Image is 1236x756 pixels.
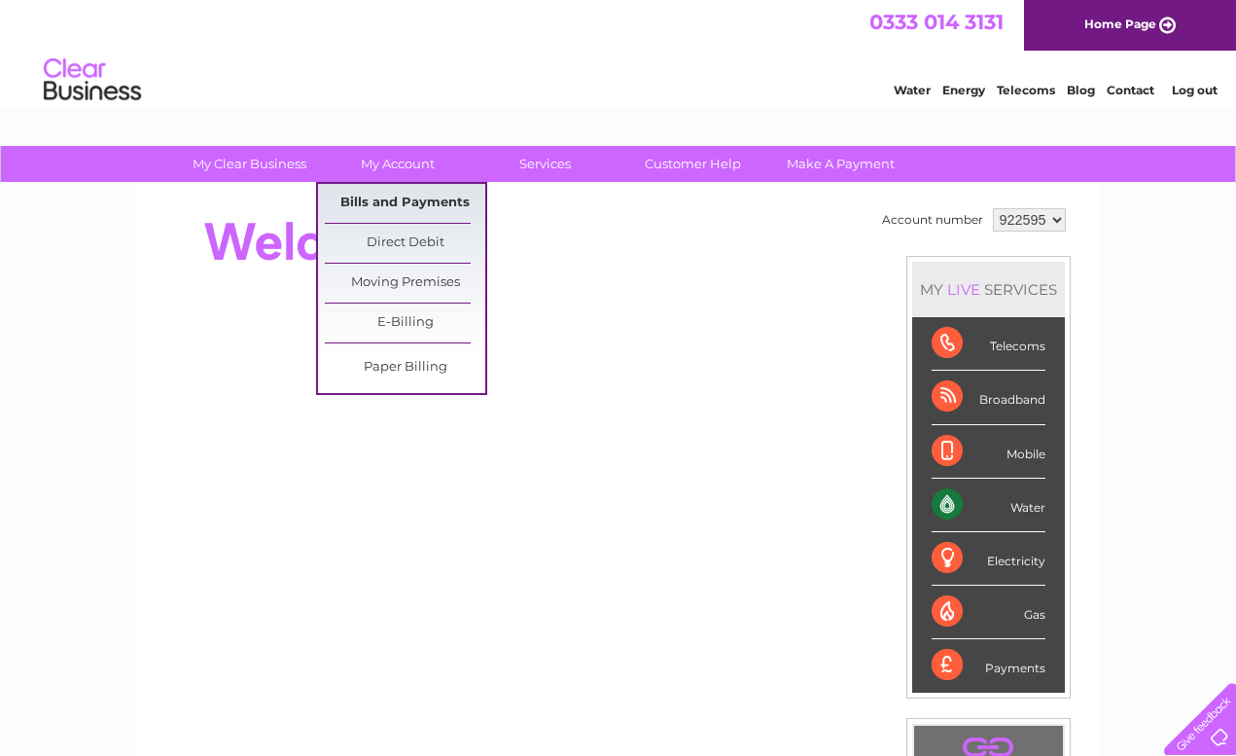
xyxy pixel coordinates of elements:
a: My Clear Business [169,146,330,182]
a: Direct Debit [325,224,485,263]
div: Clear Business is a trading name of Verastar Limited (registered in [GEOGRAPHIC_DATA] No. 3667643... [159,11,1078,94]
a: Log out [1172,83,1218,97]
img: logo.png [43,51,142,110]
div: Mobile [932,425,1045,479]
a: Make A Payment [760,146,921,182]
div: Broadband [932,371,1045,424]
a: Telecoms [997,83,1055,97]
div: Payments [932,639,1045,692]
a: Paper Billing [325,348,485,387]
a: Customer Help [613,146,773,182]
a: E-Billing [325,304,485,342]
div: Telecoms [932,317,1045,371]
a: Energy [942,83,985,97]
a: Water [894,83,931,97]
a: Blog [1067,83,1095,97]
a: Contact [1107,83,1154,97]
a: My Account [317,146,477,182]
a: Services [465,146,625,182]
a: Moving Premises [325,264,485,303]
a: 0333 014 3131 [869,10,1004,34]
a: Bills and Payments [325,184,485,223]
td: Account number [877,203,988,236]
div: LIVE [943,280,984,299]
div: Water [932,479,1045,532]
div: Gas [932,586,1045,639]
div: Electricity [932,532,1045,586]
div: MY SERVICES [912,262,1065,317]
